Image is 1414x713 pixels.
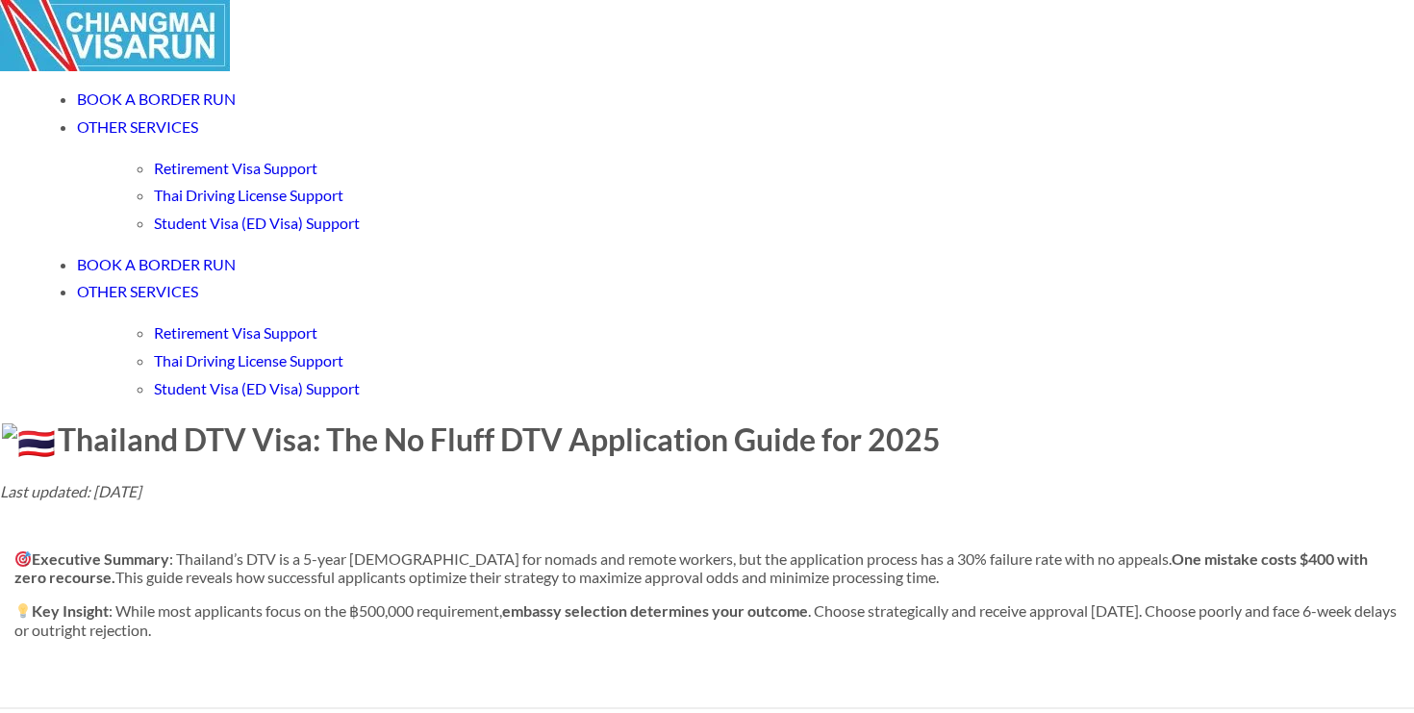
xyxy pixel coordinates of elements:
p: : Thailand’s DTV is a 5-year [DEMOGRAPHIC_DATA] for nomads and remote workers, but the applicatio... [14,549,1400,586]
a: Student Visa (ED Visa) Support [154,214,360,232]
a: BOOK A BORDER RUN [77,255,236,273]
img: 💡 [15,603,31,619]
a: OTHER SERVICES [77,117,198,136]
img: 🇹🇭 [2,423,56,462]
a: Retirement Visa Support [154,323,317,342]
strong: Executive Summary [14,549,169,568]
a: BOOK A BORDER RUN [77,89,236,108]
ul: OTHER SERVICES [77,159,1414,232]
strong: One mistake costs $400 with zero recourse. [14,549,1368,586]
img: 🎯 [15,551,31,567]
a: Retirement Visa Support [154,159,317,177]
p: : While most applicants focus on the ฿500,000 requirement, . Choose strategically and receive app... [14,601,1400,639]
strong: embassy selection determines your outcome [502,601,808,620]
ul: OTHER SERVICES [77,323,1414,396]
a: Thai Driving License Support [154,351,343,369]
a: Student Visa (ED Visa) Support [154,379,360,397]
strong: Key Insight [14,601,109,620]
a: OTHER SERVICES [77,282,198,300]
a: Thai Driving License Support [154,186,343,204]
